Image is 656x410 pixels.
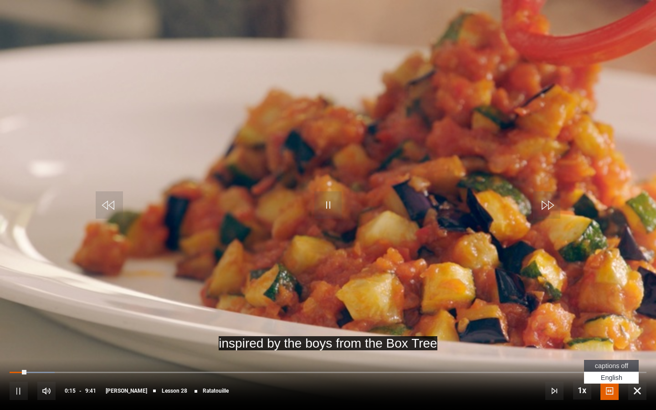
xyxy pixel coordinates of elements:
span: - [79,388,82,394]
span: English [601,374,622,381]
div: Progress Bar [10,372,646,374]
span: 9:41 [85,383,96,399]
button: Fullscreen [628,382,646,400]
span: Ratatouille [203,388,229,394]
button: Next Lesson [545,382,564,400]
span: [PERSON_NAME] [106,388,147,394]
button: Mute [37,382,56,400]
button: Captions [600,382,619,400]
button: Playback Rate [573,381,591,400]
span: 0:15 [65,383,76,399]
span: Lesson 28 [162,388,187,394]
span: captions off [595,362,628,369]
button: Pause [10,382,28,400]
